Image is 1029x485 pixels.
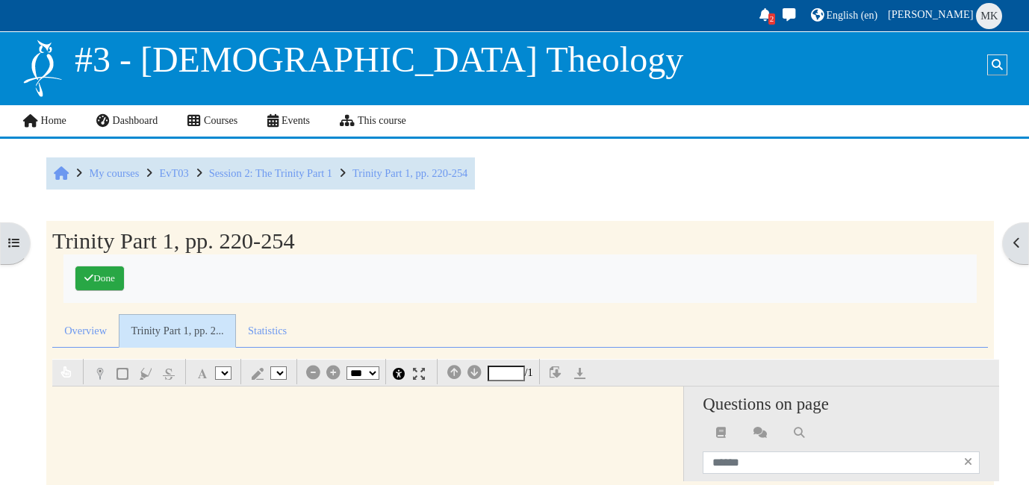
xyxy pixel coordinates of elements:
[163,368,175,380] img: Strikeout text and add a comment.
[248,363,268,383] button: Draw in the document with the pen.
[768,13,776,25] div: 2
[52,314,119,348] a: Overview
[809,4,880,28] a: English ‎(en)‎
[358,115,406,126] span: This course
[778,4,800,28] a: Toggle messaging drawer There are 0 unread conversations
[413,368,425,380] img: Fullscreen
[22,105,406,137] nav: Site links
[204,115,237,126] span: Courses
[393,368,405,380] img: Hide Annotations
[116,368,128,380] img: Add a Rectangle in the document and write a comment.
[352,167,467,179] a: Trinity Part 1, pp. 220-254
[94,368,106,380] img: Add a pin in the document and write a comment.
[826,10,877,21] span: English ‎(en)‎
[282,115,310,126] span: Events
[75,266,125,291] button: Trinity Part 1, pp. 220-254 is marked as done. Press to undo.
[113,115,158,126] span: Dashboard
[715,428,728,438] i: Show all questions in this document
[196,368,208,380] img: Add a text in the document.
[780,8,797,21] i: Toggle messaging drawer
[159,167,188,179] a: EvT03
[755,4,776,28] div: Show notification window with 2 new notifications
[135,363,155,383] button: Highlight text and add a comment.
[252,368,264,380] img: Draw in the document with the pen.
[886,1,1007,30] a: User menu
[172,105,252,137] a: Courses
[753,428,767,438] i: Show all questions on this page
[209,167,332,179] a: Session 2: The Trinity Part 1
[192,363,212,383] button: Add a text in the document.
[236,314,299,348] a: Statistics
[140,368,152,380] img: Highlight text and add a comment.
[113,363,133,383] button: Add a Rectangle in the document and write a comment.
[119,314,236,348] a: Trinity Part 1, pp. 2...
[976,3,1002,29] span: Milla Kuwakino
[56,363,76,383] button: Cursor
[89,167,139,179] a: My courses
[550,366,564,381] img: download document
[75,40,683,79] span: #3 - [DEMOGRAPHIC_DATA] Theology
[325,105,421,137] a: This course
[444,363,533,383] span: /
[703,394,980,414] h4: Questions on page
[792,428,806,438] i: Search
[90,363,110,383] button: Add a pin in the document and write a comment.
[81,105,172,137] a: Dashboard
[41,115,66,126] span: Home
[158,363,178,383] button: Strikeout text and add a comment.
[574,368,585,379] img: download comments
[54,174,69,175] span: Home
[413,366,431,378] a: Fullscreen
[528,366,533,378] span: Number of pages
[393,366,411,378] a: Hide Annotations
[46,157,475,189] nav: Breadcrumb
[52,228,295,254] h2: Trinity Part 1, pp. 220-254
[888,8,974,20] span: [PERSON_NAME]
[22,38,63,98] img: Logo
[7,105,81,137] a: Home
[252,105,325,137] a: Events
